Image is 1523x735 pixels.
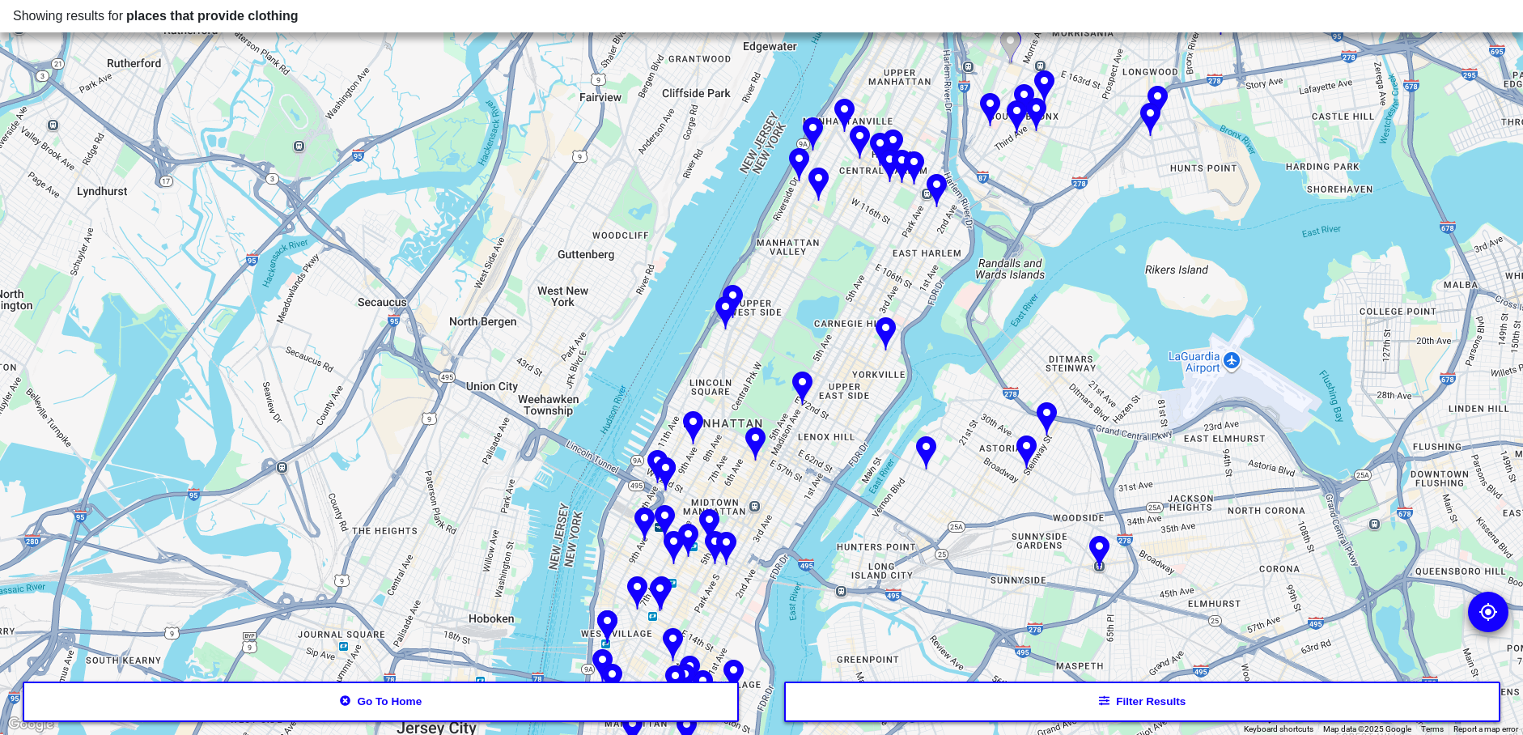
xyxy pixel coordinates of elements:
[23,682,739,722] button: Go to home
[4,714,57,735] img: Google
[1244,724,1313,735] button: Keyboard shortcuts
[1323,724,1411,733] span: Map data ©2025 Google
[1421,724,1444,733] a: Terms
[784,682,1500,722] button: Filter results
[4,714,57,735] a: Open this area in Google Maps (opens a new window)
[13,6,1510,26] div: Showing results for
[126,9,298,23] span: places that provide clothing
[1478,602,1498,622] img: go to my location
[1453,724,1518,733] a: Report a map error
